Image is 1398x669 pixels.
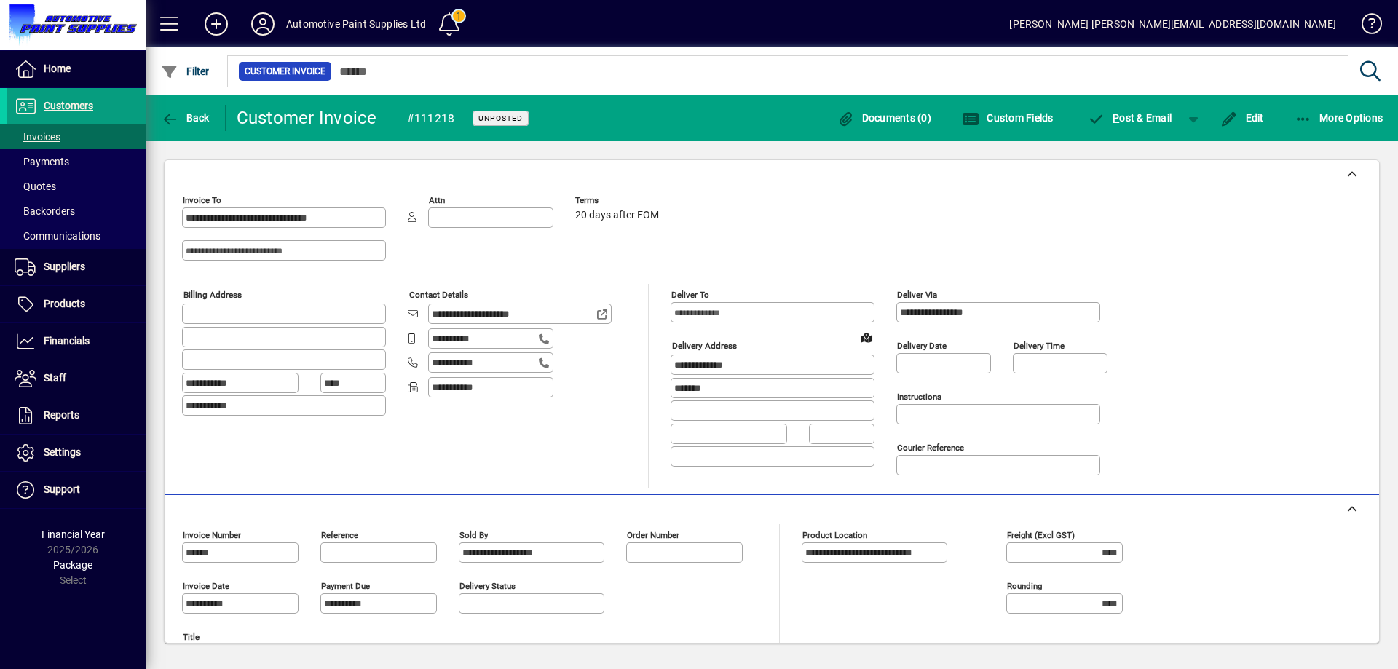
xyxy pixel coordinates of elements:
span: Financials [44,335,90,347]
mat-label: Reference [321,530,358,540]
button: Profile [240,11,286,37]
mat-label: Freight (excl GST) [1007,530,1075,540]
span: Package [53,559,92,571]
span: More Options [1295,112,1383,124]
button: Filter [157,58,213,84]
span: Filter [161,66,210,77]
mat-label: Invoice date [183,581,229,591]
mat-label: Delivery date [897,341,947,351]
span: Support [44,483,80,495]
span: 20 days after EOM [575,210,659,221]
button: Post & Email [1081,105,1180,131]
span: Invoices [15,131,60,143]
mat-label: Instructions [897,392,941,402]
span: Home [44,63,71,74]
span: Back [161,112,210,124]
mat-label: Payment due [321,581,370,591]
a: Products [7,286,146,322]
button: Back [157,105,213,131]
span: Financial Year [42,529,105,540]
span: Customer Invoice [245,64,325,79]
a: Payments [7,149,146,174]
span: Settings [44,446,81,458]
mat-label: Rounding [1007,581,1042,591]
span: Products [44,298,85,309]
span: Documents (0) [837,112,931,124]
button: Edit [1217,105,1268,131]
span: ost & Email [1088,112,1172,124]
mat-label: Delivery time [1014,341,1065,351]
a: Backorders [7,199,146,223]
a: Settings [7,435,146,471]
a: Staff [7,360,146,397]
mat-label: Title [183,632,200,642]
a: Quotes [7,174,146,199]
span: Custom Fields [962,112,1054,124]
span: Payments [15,156,69,167]
span: Terms [575,196,663,205]
span: Quotes [15,181,56,192]
div: Automotive Paint Supplies Ltd [286,12,426,36]
a: Invoices [7,124,146,149]
mat-label: Delivery status [459,581,516,591]
a: View on map [855,325,878,349]
button: Custom Fields [958,105,1057,131]
span: P [1113,112,1119,124]
a: Financials [7,323,146,360]
span: Backorders [15,205,75,217]
mat-label: Product location [802,530,867,540]
mat-label: Attn [429,195,445,205]
mat-label: Deliver via [897,290,937,300]
div: Customer Invoice [237,106,377,130]
a: Support [7,472,146,508]
button: Add [193,11,240,37]
button: Documents (0) [833,105,935,131]
span: Reports [44,409,79,421]
span: Communications [15,230,100,242]
a: Communications [7,223,146,248]
div: #111218 [407,107,455,130]
a: Suppliers [7,249,146,285]
mat-label: Order number [627,530,679,540]
app-page-header-button: Back [146,105,226,131]
mat-label: Deliver To [671,290,709,300]
a: Knowledge Base [1351,3,1380,50]
mat-label: Invoice number [183,530,241,540]
a: Home [7,51,146,87]
span: Staff [44,372,66,384]
span: Unposted [478,114,523,123]
button: More Options [1291,105,1387,131]
span: Customers [44,100,93,111]
mat-label: Sold by [459,530,488,540]
mat-label: Courier Reference [897,443,964,453]
a: Reports [7,397,146,434]
mat-label: Invoice To [183,195,221,205]
span: Suppliers [44,261,85,272]
div: [PERSON_NAME] [PERSON_NAME][EMAIL_ADDRESS][DOMAIN_NAME] [1009,12,1336,36]
span: Edit [1220,112,1264,124]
